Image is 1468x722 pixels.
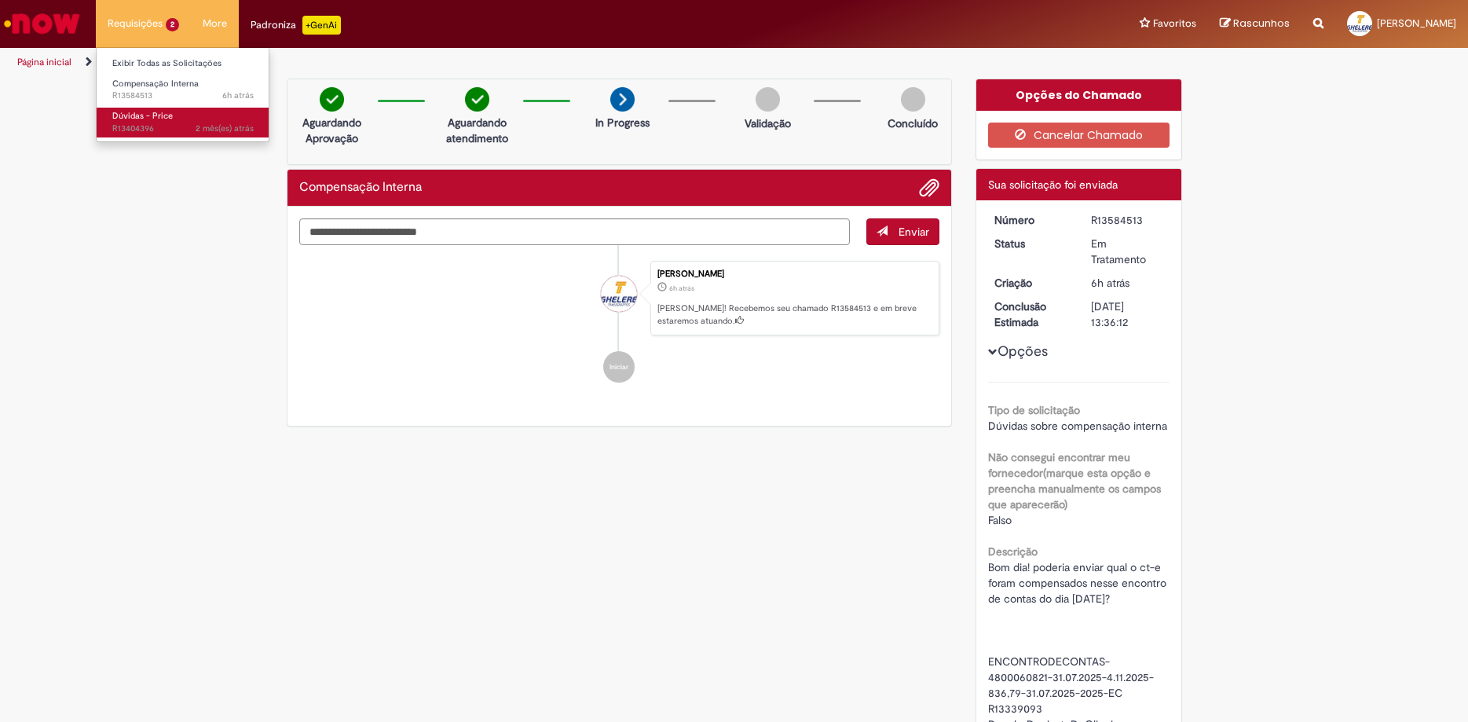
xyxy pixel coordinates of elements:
span: Compensação Interna [112,78,199,90]
a: Rascunhos [1220,16,1290,31]
span: More [203,16,227,31]
li: Eduardo Ghelere [299,261,940,336]
p: In Progress [595,115,650,130]
a: Exibir Todas as Solicitações [97,55,269,72]
div: Padroniza [251,16,341,35]
span: Requisições [108,16,163,31]
a: Aberto R13404396 : Dúvidas - Price [97,108,269,137]
img: img-circle-grey.png [756,87,780,112]
span: Dúvidas - Price [112,110,173,122]
div: Em Tratamento [1091,236,1164,267]
span: 2 [166,18,179,31]
button: Cancelar Chamado [988,123,1170,148]
div: Eduardo Ghelere [601,276,637,312]
span: Dúvidas sobre compensação interna [988,419,1167,433]
p: [PERSON_NAME]! Recebemos seu chamado R13584513 e em breve estaremos atuando. [657,302,931,327]
a: Página inicial [17,56,71,68]
img: check-circle-green.png [465,87,489,112]
span: Rascunhos [1233,16,1290,31]
span: [PERSON_NAME] [1377,16,1456,30]
img: arrow-next.png [610,87,635,112]
b: Não consegui encontrar meu fornecedor(marque esta opção e preencha manualmente os campos que apar... [988,450,1161,511]
span: 6h atrás [222,90,254,101]
time: 01/10/2025 09:36:11 [222,90,254,101]
span: R13404396 [112,123,254,135]
p: +GenAi [302,16,341,35]
a: Aberto R13584513 : Compensação Interna [97,75,269,104]
button: Adicionar anexos [919,178,939,198]
div: 01/10/2025 09:36:09 [1091,275,1164,291]
span: Favoritos [1153,16,1196,31]
span: Sua solicitação foi enviada [988,178,1118,192]
b: Tipo de solicitação [988,403,1080,417]
div: Opções do Chamado [976,79,1181,111]
dt: Número [983,212,1079,228]
div: R13584513 [1091,212,1164,228]
img: ServiceNow [2,8,82,39]
dt: Criação [983,275,1079,291]
div: [PERSON_NAME] [657,269,931,279]
span: R13584513 [112,90,254,102]
time: 01/10/2025 09:36:09 [1091,276,1129,290]
dt: Status [983,236,1079,251]
ul: Histórico de tíquete [299,245,940,399]
img: check-circle-green.png [320,87,344,112]
span: 6h atrás [1091,276,1129,290]
button: Enviar [866,218,939,245]
span: Falso [988,513,1012,527]
p: Validação [745,115,791,131]
span: 6h atrás [669,284,694,293]
b: Descrição [988,544,1038,559]
ul: Trilhas de página [12,48,967,77]
textarea: Digite sua mensagem aqui... [299,218,851,245]
img: img-circle-grey.png [901,87,925,112]
h2: Compensação Interna Histórico de tíquete [299,181,422,195]
dt: Conclusão Estimada [983,299,1079,330]
span: Enviar [899,225,929,239]
p: Concluído [888,115,938,131]
span: 2 mês(es) atrás [196,123,254,134]
time: 01/10/2025 09:36:09 [669,284,694,293]
p: Aguardando Aprovação [294,115,370,146]
p: Aguardando atendimento [439,115,515,146]
ul: Requisições [96,47,269,142]
div: [DATE] 13:36:12 [1091,299,1164,330]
